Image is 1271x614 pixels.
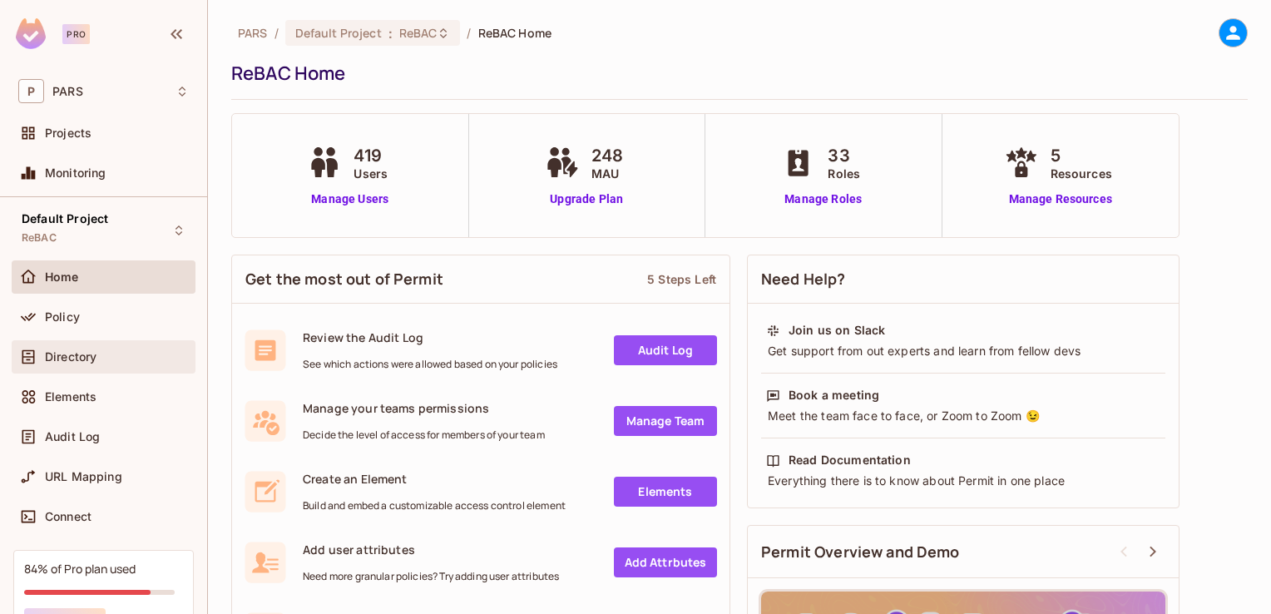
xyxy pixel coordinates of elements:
span: URL Mapping [45,470,122,483]
span: ReBAC [399,25,438,41]
span: 419 [354,143,388,168]
span: Need Help? [761,269,846,290]
span: Default Project [22,212,108,225]
span: ReBAC [22,231,57,245]
div: Get support from out experts and learn from fellow devs [766,343,1160,359]
span: Projects [45,126,91,140]
span: Roles [828,165,860,182]
span: Users [354,165,388,182]
span: Elements [45,390,96,404]
span: Permit Overview and Demo [761,542,960,562]
a: Upgrade Plan [542,191,631,208]
div: Join us on Slack [789,322,885,339]
span: Resources [1051,165,1112,182]
span: Build and embed a customizable access control element [303,499,566,512]
a: Manage Team [614,406,717,436]
span: Workspace: PARS [52,85,83,98]
span: Audit Log [45,430,100,443]
div: Everything there is to know about Permit in one place [766,473,1160,489]
span: the active workspace [238,25,268,41]
div: Pro [62,24,90,44]
span: Policy [45,310,80,324]
span: 33 [828,143,860,168]
span: 5 [1051,143,1112,168]
div: 5 Steps Left [647,271,716,287]
span: ReBAC Home [478,25,551,41]
span: Need more granular policies? Try adding user attributes [303,570,559,583]
span: Connect [45,510,91,523]
span: Directory [45,350,96,364]
a: Audit Log [614,335,717,365]
a: Elements [614,477,717,507]
img: SReyMgAAAABJRU5ErkJggg== [16,18,46,49]
li: / [467,25,471,41]
span: : [388,27,393,40]
span: Decide the level of access for members of your team [303,428,545,442]
li: / [274,25,279,41]
span: MAU [591,165,623,182]
a: Add Attrbutes [614,547,717,577]
div: Read Documentation [789,452,911,468]
span: Home [45,270,79,284]
span: See which actions were allowed based on your policies [303,358,557,371]
a: Manage Roles [778,191,868,208]
a: Manage Users [304,191,396,208]
span: 248 [591,143,623,168]
span: Review the Audit Log [303,329,557,345]
span: Monitoring [45,166,106,180]
span: Add user attributes [303,542,559,557]
span: Manage your teams permissions [303,400,545,416]
a: Manage Resources [1001,191,1120,208]
span: Create an Element [303,471,566,487]
div: ReBAC Home [231,61,1239,86]
div: Meet the team face to face, or Zoom to Zoom 😉 [766,408,1160,424]
div: 84% of Pro plan used [24,561,136,577]
div: Book a meeting [789,387,879,404]
span: Get the most out of Permit [245,269,443,290]
span: Default Project [295,25,382,41]
span: P [18,79,44,103]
